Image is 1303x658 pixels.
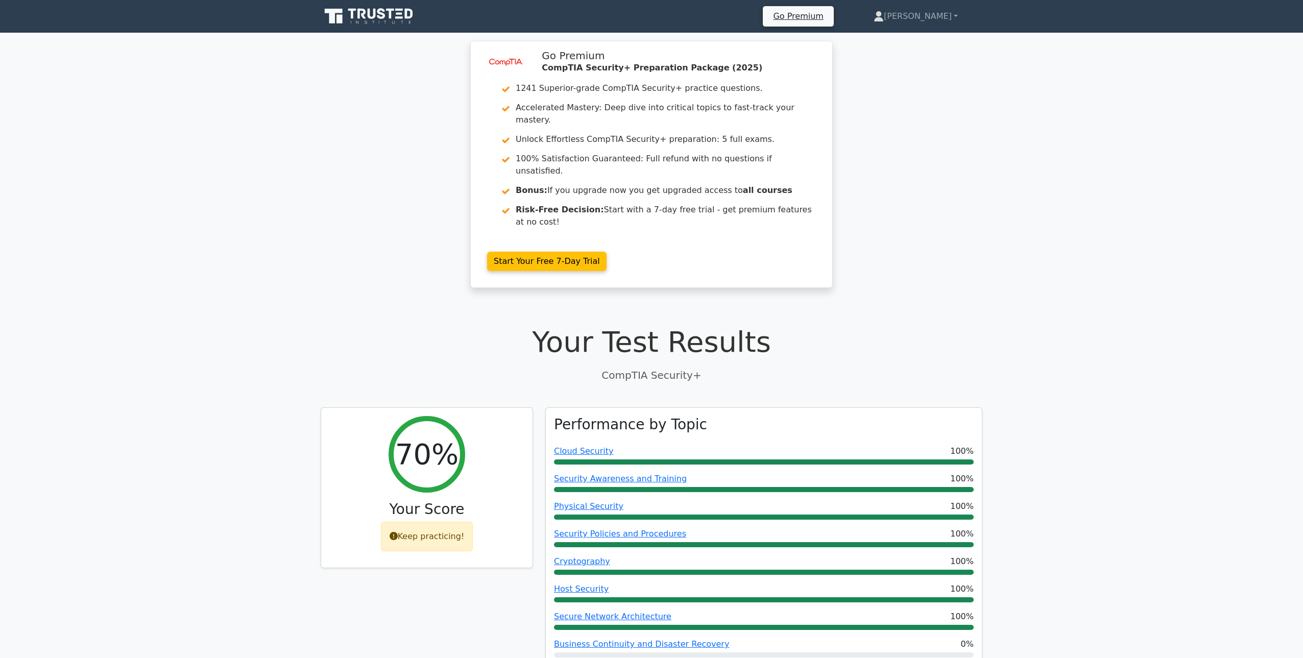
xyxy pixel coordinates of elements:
[849,6,982,27] a: [PERSON_NAME]
[950,500,974,513] span: 100%
[554,639,729,649] a: Business Continuity and Disaster Recovery
[950,528,974,540] span: 100%
[961,638,974,650] span: 0%
[381,522,473,551] div: Keep practicing!
[321,325,982,359] h1: Your Test Results
[554,584,609,594] a: Host Security
[950,555,974,568] span: 100%
[950,611,974,623] span: 100%
[554,416,707,433] h3: Performance by Topic
[554,446,614,456] a: Cloud Security
[950,583,974,595] span: 100%
[321,368,982,383] p: CompTIA Security+
[487,252,607,271] a: Start Your Free 7-Day Trial
[554,501,623,511] a: Physical Security
[950,445,974,457] span: 100%
[554,556,610,566] a: Cryptography
[767,9,829,23] a: Go Premium
[554,474,687,483] a: Security Awareness and Training
[395,437,459,471] h2: 70%
[950,473,974,485] span: 100%
[554,529,686,539] a: Security Policies and Procedures
[329,501,524,518] h3: Your Score
[554,612,671,621] a: Secure Network Architecture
